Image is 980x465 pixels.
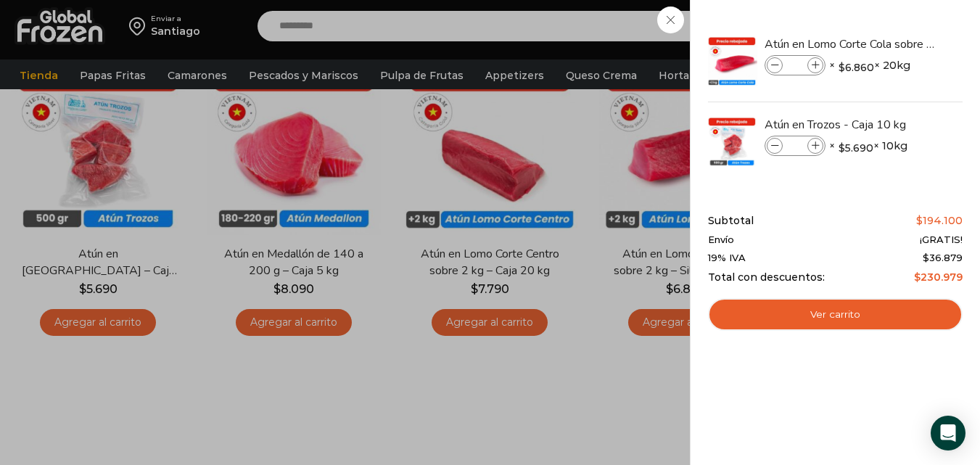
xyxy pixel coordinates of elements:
bdi: 230.979 [914,271,963,284]
span: $ [914,271,921,284]
span: $ [839,60,845,75]
span: 36.879 [923,252,963,263]
span: ¡GRATIS! [920,234,963,246]
span: Envío [708,234,734,246]
span: × × 20kg [829,55,910,75]
span: $ [839,141,845,155]
input: Product quantity [784,138,806,154]
a: Atún en Trozos - Caja 10 kg [765,117,937,133]
bdi: 5.690 [839,141,873,155]
bdi: 6.860 [839,60,874,75]
span: 19% IVA [708,252,746,264]
span: $ [916,214,923,227]
span: Total con descuentos: [708,271,825,284]
span: × × 10kg [829,136,907,156]
a: Ver carrito [708,298,963,332]
span: $ [923,252,929,263]
input: Product quantity [784,57,806,73]
span: Subtotal [708,215,754,227]
a: Atún en Lomo Corte Cola sobre 2 kg - Silver - Caja 20 kg [765,36,937,52]
bdi: 194.100 [916,214,963,227]
div: Open Intercom Messenger [931,416,965,450]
